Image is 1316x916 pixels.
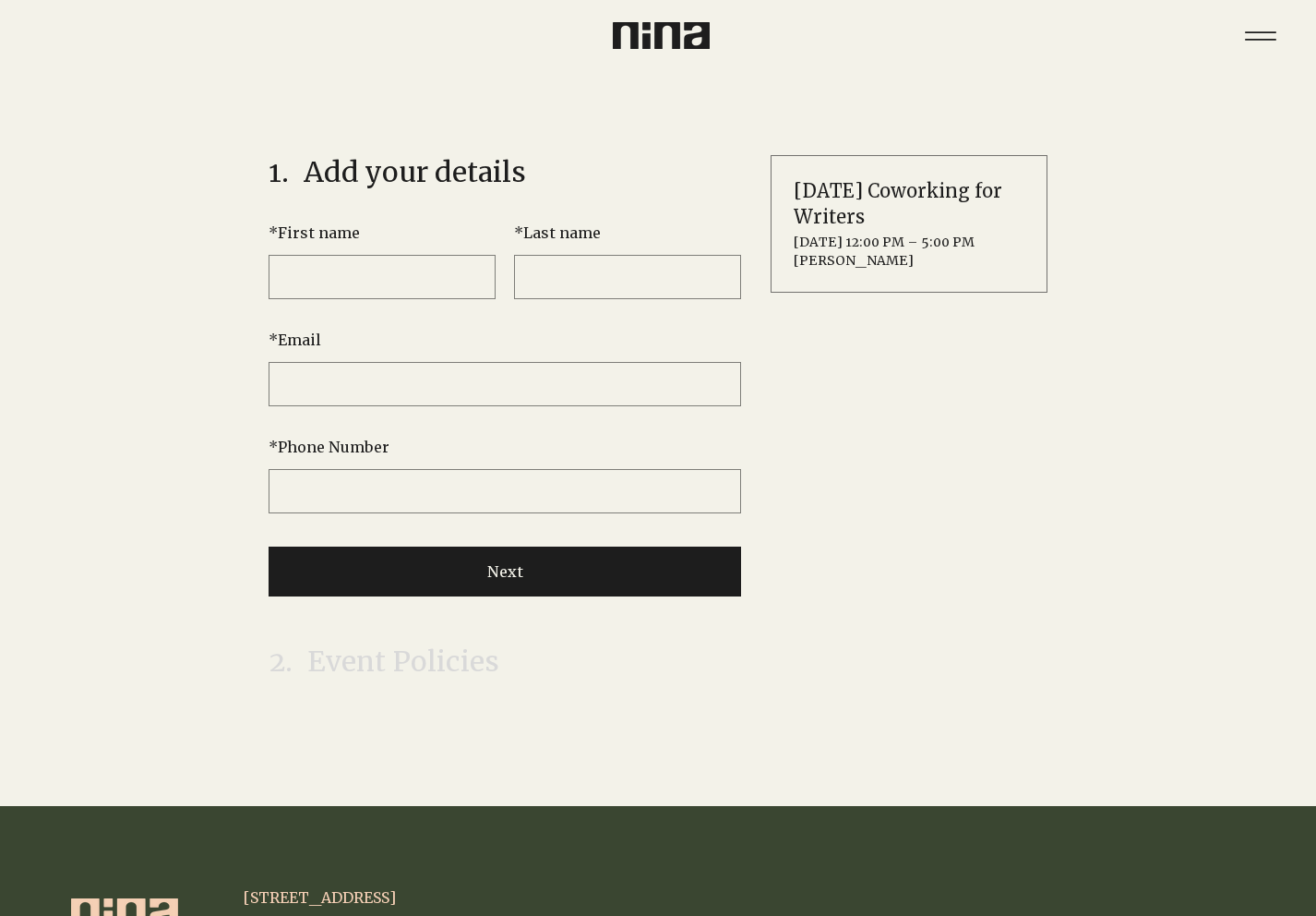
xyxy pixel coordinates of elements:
h2: [DATE] Coworking for Writers [794,178,1024,230]
label: Phone Number [269,436,741,458]
span: [PERSON_NAME] [794,252,1024,271]
nav: Site [1232,7,1288,64]
span: 2. [269,645,293,678]
label: Last name [514,222,741,244]
label: Email [269,329,741,351]
img: Nina Logo CMYK_Charcoal.png [613,22,710,49]
span: 1. [269,155,289,188]
h1: Add your details [269,155,526,188]
button: Next [269,547,741,597]
h1: Event Policies [269,645,499,678]
label: First name [269,222,496,244]
button: Menu [1232,7,1288,64]
span: [STREET_ADDRESS] [243,888,396,907]
span: [DATE] 12:00 PM – 5:00 PM [794,234,1024,252]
